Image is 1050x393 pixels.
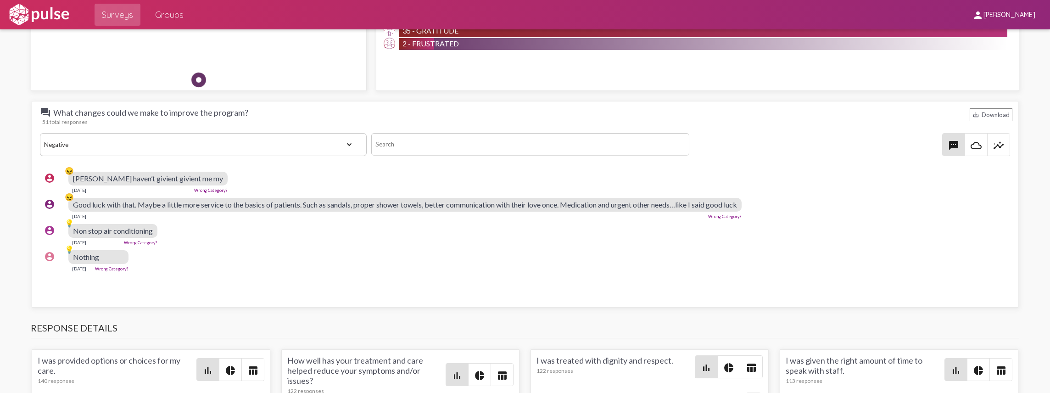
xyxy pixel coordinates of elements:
span: Surveys [102,6,133,23]
button: Bar chart [446,364,468,386]
div: 51 total responses [42,118,1012,125]
button: Bar chart [197,359,219,381]
button: Pie style chart [967,359,989,381]
span: Nothing [73,253,99,261]
button: Table view [990,359,1012,381]
div: I was provided options or choices for my care. [38,355,196,384]
span: 2 - Frustrated [402,39,459,48]
mat-icon: account_circle [44,173,55,184]
mat-icon: table_chart [497,370,508,381]
div: [DATE] [72,240,86,245]
button: Pie style chart [219,359,241,381]
h3: Response Details [31,322,1019,338]
div: 💡 [65,219,74,228]
span: What changes could we make to improve the program? [40,107,248,118]
mat-icon: cloud_queue [971,140,982,151]
div: Download [970,108,1012,121]
div: 💡 [65,245,74,254]
div: [DATE] [72,266,86,271]
mat-icon: bar_chart [950,365,961,376]
span: [PERSON_NAME] haven’t givient givient me my [73,174,223,183]
div: 113 responses [786,377,944,384]
span: Non stop air conditioning [73,226,153,235]
mat-icon: pie_chart [474,370,485,381]
input: Search [371,133,689,156]
div: 😖 [65,192,74,202]
div: 122 responses [536,367,695,374]
mat-icon: account_circle [44,251,55,262]
mat-icon: person [972,10,983,21]
mat-icon: pie_chart [973,365,984,376]
button: Bar chart [695,356,717,378]
div: I was given the right amount of time to speak with staff. [786,355,944,384]
mat-icon: table_chart [247,365,258,376]
mat-icon: question_answer [40,107,51,118]
div: I was treated with dignity and respect. [536,355,695,378]
button: [PERSON_NAME] [965,6,1043,23]
img: white-logo.svg [7,3,71,26]
span: Groups [155,6,184,23]
button: Pie style chart [469,364,491,386]
span: Good luck with that. Maybe a little more service to the basics of patients. Such as sandals, prop... [73,200,737,209]
mat-icon: table_chart [995,365,1006,376]
img: Gratitude [384,25,395,36]
a: Wrong Category? [194,188,228,193]
mat-icon: table_chart [746,362,757,373]
button: Table view [242,359,264,381]
button: Table view [491,364,513,386]
a: Wrong Category? [124,240,157,245]
mat-icon: pie_chart [225,365,236,376]
div: [DATE] [72,187,86,193]
div: [DATE] [72,213,86,219]
div: 😖 [65,166,74,175]
span: 35 - Gratitude [402,26,458,35]
mat-icon: textsms [948,140,959,151]
mat-icon: bar_chart [452,370,463,381]
mat-icon: bar_chart [701,362,712,373]
a: Surveys [95,4,140,26]
button: Pie style chart [718,356,740,378]
mat-icon: insights [993,140,1004,151]
a: Wrong Category? [95,266,128,271]
mat-icon: account_circle [44,199,55,210]
a: Groups [148,4,191,26]
mat-icon: pie_chart [723,362,734,373]
div: 140 responses [38,377,196,384]
mat-icon: account_circle [44,225,55,236]
a: Wrong Category? [708,214,742,219]
img: Frustrated [384,38,395,49]
button: Table view [740,356,762,378]
mat-icon: bar_chart [202,365,213,376]
button: Bar chart [945,359,967,381]
span: [PERSON_NAME] [983,11,1035,19]
mat-icon: Download [972,111,979,118]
